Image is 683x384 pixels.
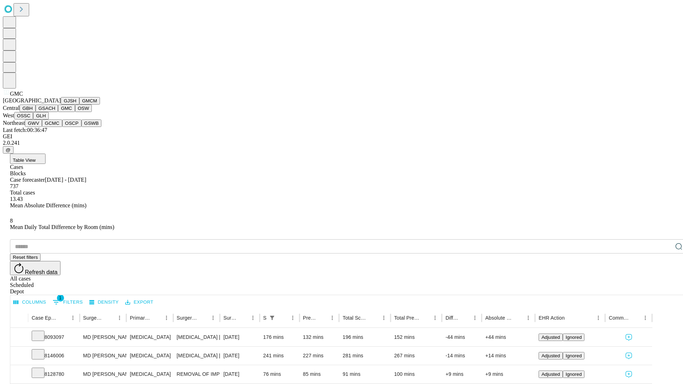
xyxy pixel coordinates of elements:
[539,352,563,359] button: Adjusted
[32,328,76,346] div: 8093097
[33,112,48,119] button: GLH
[238,313,248,323] button: Sort
[123,297,155,308] button: Export
[42,119,62,127] button: GCMC
[10,91,23,97] span: GMC
[10,177,45,183] span: Case forecaster
[3,112,14,118] span: West
[343,315,368,321] div: Total Scheduled Duration
[25,119,42,127] button: GWV
[130,315,150,321] div: Primary Service
[32,315,57,321] div: Case Epic Id
[177,315,197,321] div: Surgery Name
[3,133,680,140] div: GEI
[105,313,115,323] button: Sort
[303,328,336,346] div: 132 mins
[68,313,78,323] button: Menu
[565,313,575,323] button: Sort
[563,352,584,359] button: Ignored
[58,105,75,112] button: GMC
[79,97,100,105] button: GMCM
[10,218,13,224] span: 8
[3,146,14,154] button: @
[10,154,46,164] button: Table View
[13,255,38,260] span: Reset filters
[445,347,478,365] div: -14 mins
[630,313,640,323] button: Sort
[88,297,121,308] button: Density
[460,313,470,323] button: Sort
[14,112,33,119] button: OSSC
[57,294,64,302] span: 1
[83,315,104,321] div: Surgeon Name
[343,328,387,346] div: 196 mins
[430,313,440,323] button: Menu
[81,119,102,127] button: GSWB
[198,313,208,323] button: Sort
[593,313,603,323] button: Menu
[541,335,560,340] span: Adjusted
[445,365,478,383] div: +9 mins
[83,328,123,346] div: MD [PERSON_NAME]
[14,331,25,344] button: Expand
[36,105,58,112] button: GSACH
[563,370,584,378] button: Ignored
[485,365,531,383] div: +9 mins
[10,183,18,189] span: 737
[13,158,36,163] span: Table View
[513,313,523,323] button: Sort
[317,313,327,323] button: Sort
[539,334,563,341] button: Adjusted
[14,368,25,381] button: Expand
[115,313,125,323] button: Menu
[3,120,25,126] span: Northeast
[130,328,169,346] div: [MEDICAL_DATA]
[208,313,218,323] button: Menu
[640,313,650,323] button: Menu
[32,347,76,365] div: 8146006
[394,365,439,383] div: 100 mins
[566,372,582,377] span: Ignored
[3,140,680,146] div: 2.0.241
[162,313,171,323] button: Menu
[62,119,81,127] button: OSCP
[566,335,582,340] span: Ignored
[75,105,92,112] button: OSW
[539,315,565,321] div: EHR Action
[83,347,123,365] div: MD [PERSON_NAME] [PERSON_NAME] Md
[369,313,379,323] button: Sort
[541,372,560,377] span: Adjusted
[523,313,533,323] button: Menu
[130,365,169,383] div: [MEDICAL_DATA]
[152,313,162,323] button: Sort
[609,315,629,321] div: Comments
[6,147,11,153] span: @
[223,328,256,346] div: [DATE]
[10,190,35,196] span: Total cases
[130,347,169,365] div: [MEDICAL_DATA]
[10,254,41,261] button: Reset filters
[379,313,389,323] button: Menu
[263,328,296,346] div: 176 mins
[177,365,216,383] div: REMOVAL OF IMPLANT DEEP
[445,328,478,346] div: -44 mins
[263,365,296,383] div: 76 mins
[470,313,480,323] button: Menu
[445,315,459,321] div: Difference
[3,97,61,103] span: [GEOGRAPHIC_DATA]
[3,105,20,111] span: Central
[3,127,47,133] span: Last fetch: 00:36:47
[563,334,584,341] button: Ignored
[10,202,86,208] span: Mean Absolute Difference (mins)
[32,365,76,383] div: 8128780
[485,315,513,321] div: Absolute Difference
[223,365,256,383] div: [DATE]
[223,347,256,365] div: [DATE]
[303,347,336,365] div: 227 mins
[223,315,237,321] div: Surgery Date
[566,353,582,358] span: Ignored
[10,224,114,230] span: Mean Daily Total Difference by Room (mins)
[303,315,317,321] div: Predicted In Room Duration
[394,315,420,321] div: Total Predicted Duration
[394,328,439,346] div: 152 mins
